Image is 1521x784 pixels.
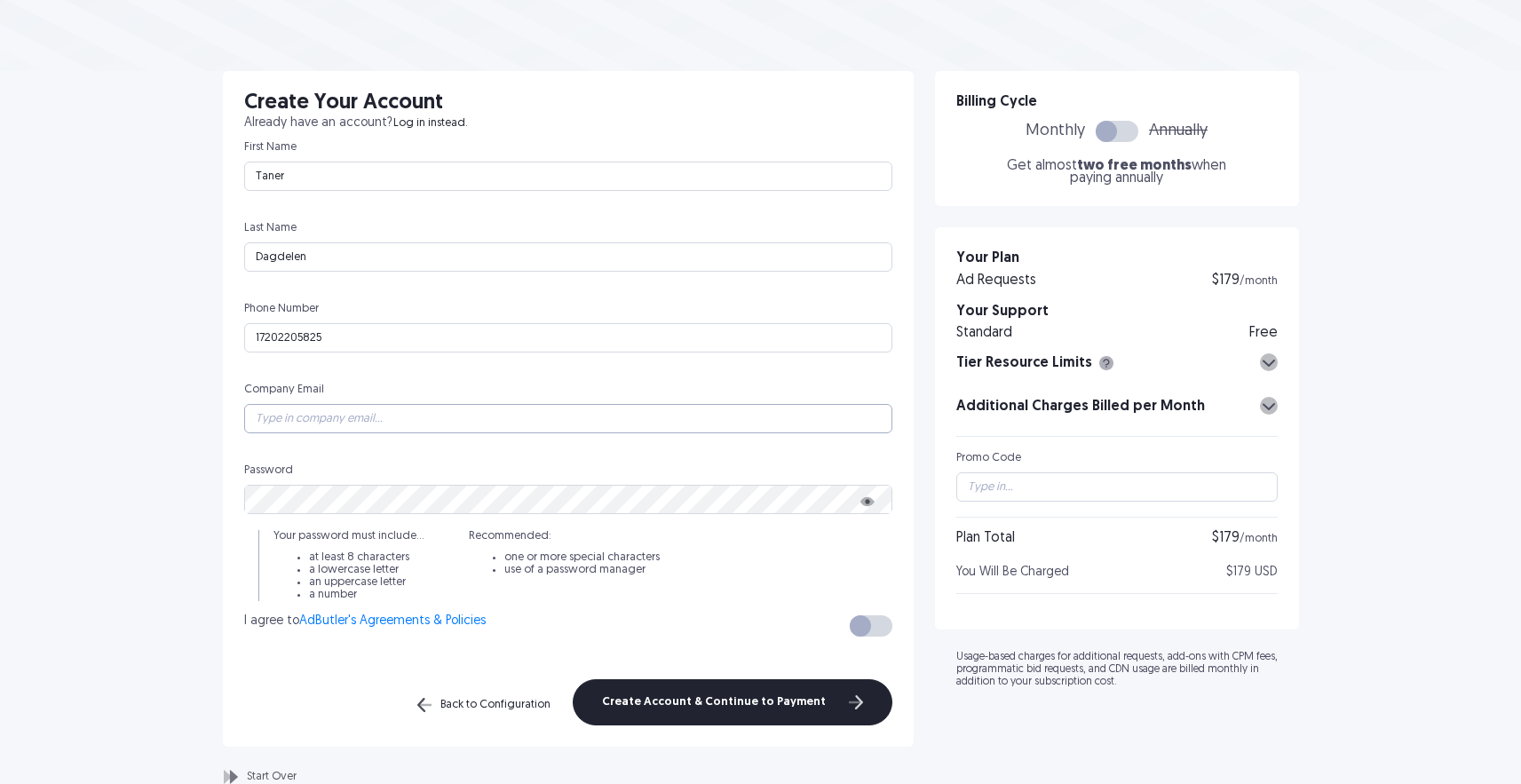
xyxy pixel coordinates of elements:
h3: Additional Charges Billed per Month [956,397,1205,416]
li: one or more special characters [504,551,660,564]
div: Last Name [244,221,892,235]
button: Back to Configuration [416,697,551,713]
span: Start Over [247,770,297,784]
div: $179 [1212,274,1278,288]
input: Type in company email... [245,405,891,432]
input: Type in last name... [245,243,891,271]
div: First Name [244,140,892,154]
span: two free months [1077,159,1192,173]
div: Company Email [244,383,892,397]
li: at least 8 characters [309,551,424,564]
p: Usage-based charges for additional requests, add-ons with CPM fees, programmatic bid requests, an... [956,651,1278,688]
div: Ad Requests [956,274,1036,288]
button: Log in instead. [392,115,469,131]
button: Create Account & Continue to Payment [573,679,892,725]
span: You Will Be Charged [956,566,1069,579]
span: Annually [1149,125,1208,138]
h3: Billing Cycle [956,92,1278,112]
p: Get almost when paying annually [1006,160,1228,185]
div: Phone Number [244,302,892,316]
a: AdButler's Agreements & Policies [299,614,486,628]
div: Promo Code [956,451,1278,465]
div: Password [244,463,892,478]
span: Back to Configuration [440,698,551,712]
p: Recommended: [469,530,660,542]
div: Plan Total [956,532,1015,545]
input: Type in first name... [245,162,891,190]
div: Free [1249,327,1278,339]
span: Create Account & Continue to Payment [602,695,840,709]
span: Monthly [1026,125,1085,138]
h3: Your Support [956,302,1278,321]
li: a lowercase letter [309,564,424,576]
li: an uppercase letter [309,576,424,589]
span: Log in instead. [393,116,468,131]
input: Type in... [957,473,1277,501]
span: I agree to [244,615,486,637]
h3: Your Plan [956,249,1278,268]
span: /month [1240,275,1278,287]
h2: Create Your Account [244,92,469,114]
div: $179 [1212,532,1278,545]
span: /month [1240,533,1278,544]
h3: Tier Resource Limits [956,353,1113,373]
div: Standard [956,327,1012,339]
li: use of a password manager [504,564,660,576]
p: Your password must include... [273,530,424,542]
p: Already have an account? [244,115,469,131]
li: a number [309,589,424,601]
input: Type in phone number... [245,324,891,352]
span: $179 USD [1226,566,1278,579]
